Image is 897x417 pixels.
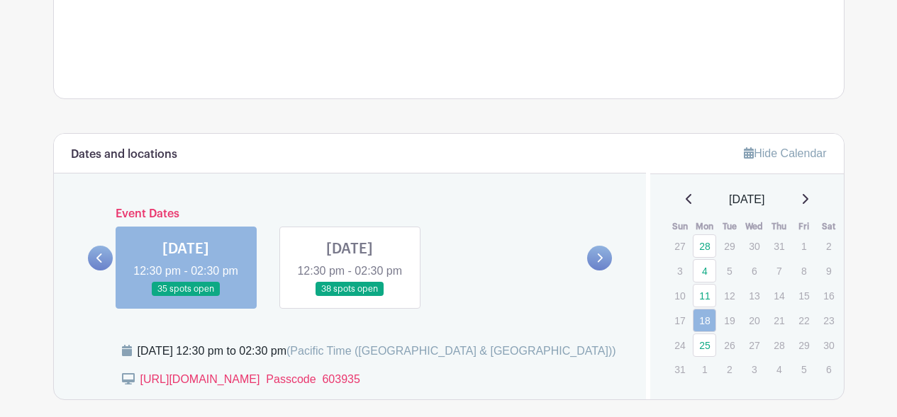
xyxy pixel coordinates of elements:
[693,309,716,332] a: 18
[767,260,791,282] p: 7
[767,219,791,234] th: Thu
[817,358,840,380] p: 6
[693,284,716,307] a: 11
[668,235,691,257] p: 27
[717,219,742,234] th: Tue
[742,358,766,380] p: 3
[791,219,816,234] th: Fri
[113,207,588,221] h6: Event Dates
[718,260,741,282] p: 5
[668,309,691,331] p: 17
[817,260,840,282] p: 9
[742,260,766,282] p: 6
[817,235,840,257] p: 2
[792,235,815,257] p: 1
[668,260,691,282] p: 3
[767,309,791,331] p: 21
[693,259,716,282] a: 4
[718,285,741,307] p: 12
[742,309,766,331] p: 20
[816,219,841,234] th: Sat
[792,334,815,356] p: 29
[792,309,815,331] p: 22
[792,285,815,307] p: 15
[817,309,840,331] p: 23
[138,343,616,360] div: [DATE] 12:30 pm to 02:30 pm
[667,219,692,234] th: Sun
[767,235,791,257] p: 31
[692,219,717,234] th: Mon
[718,309,741,331] p: 19
[767,334,791,356] p: 28
[767,358,791,380] p: 4
[668,285,691,307] p: 10
[817,334,840,356] p: 30
[718,235,741,257] p: 29
[140,373,360,385] a: [URL][DOMAIN_NAME] Passcode 603935
[718,334,741,356] p: 26
[742,285,766,307] p: 13
[817,285,840,307] p: 16
[742,219,767,234] th: Wed
[742,235,766,257] p: 30
[742,334,766,356] p: 27
[792,358,815,380] p: 5
[286,345,616,357] span: (Pacific Time ([GEOGRAPHIC_DATA] & [GEOGRAPHIC_DATA]))
[693,358,716,380] p: 1
[767,285,791,307] p: 14
[71,148,177,161] h6: Dates and locations
[668,334,691,356] p: 24
[718,358,741,380] p: 2
[693,234,716,258] a: 28
[668,358,691,380] p: 31
[729,191,764,208] span: [DATE]
[744,147,826,159] a: Hide Calendar
[693,333,716,357] a: 25
[792,260,815,282] p: 8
